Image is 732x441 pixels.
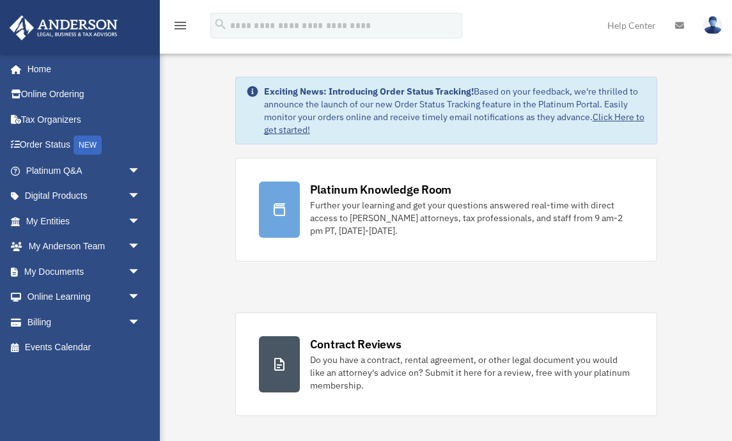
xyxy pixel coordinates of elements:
a: My Anderson Teamarrow_drop_down [9,234,160,259]
span: arrow_drop_down [128,158,153,184]
a: Platinum Knowledge Room Further your learning and get your questions answered real-time with dire... [235,158,657,261]
div: NEW [74,135,102,155]
span: arrow_drop_down [128,208,153,235]
span: arrow_drop_down [128,259,153,285]
a: Click Here to get started! [264,111,644,135]
a: Contract Reviews Do you have a contract, rental agreement, or other legal document you would like... [235,313,657,416]
span: arrow_drop_down [128,234,153,260]
a: menu [173,22,188,33]
div: Further your learning and get your questions answered real-time with direct access to [PERSON_NAM... [310,199,634,237]
div: Contract Reviews [310,336,401,352]
a: Online Learningarrow_drop_down [9,284,160,310]
img: Anderson Advisors Platinum Portal [6,15,121,40]
a: Tax Organizers [9,107,160,132]
div: Platinum Knowledge Room [310,182,452,197]
img: User Pic [703,16,722,35]
a: Platinum Q&Aarrow_drop_down [9,158,160,183]
a: Order StatusNEW [9,132,160,159]
span: arrow_drop_down [128,284,153,311]
a: Home [9,56,153,82]
div: Based on your feedback, we're thrilled to announce the launch of our new Order Status Tracking fe... [264,85,646,136]
a: Digital Productsarrow_drop_down [9,183,160,209]
i: search [214,17,228,31]
div: Do you have a contract, rental agreement, or other legal document you would like an attorney's ad... [310,353,634,392]
a: Online Ordering [9,82,160,107]
i: menu [173,18,188,33]
span: arrow_drop_down [128,183,153,210]
a: My Entitiesarrow_drop_down [9,208,160,234]
a: Events Calendar [9,335,160,360]
a: Billingarrow_drop_down [9,309,160,335]
span: arrow_drop_down [128,309,153,336]
a: My Documentsarrow_drop_down [9,259,160,284]
strong: Exciting News: Introducing Order Status Tracking! [264,86,474,97]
